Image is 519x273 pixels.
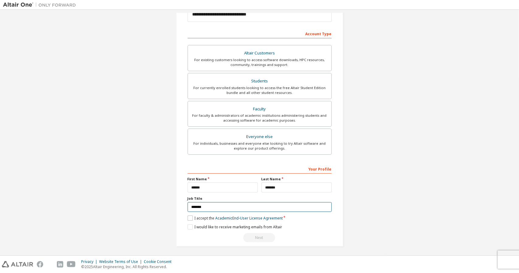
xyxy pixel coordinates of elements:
label: I accept the [188,216,283,221]
label: Job Title [188,196,332,201]
div: Faculty [192,105,328,113]
img: facebook.svg [37,261,43,268]
label: I would like to receive marketing emails from Altair [188,224,282,230]
div: Altair Customers [192,49,328,57]
img: Altair One [3,2,79,8]
div: For individuals, businesses and everyone else looking to try Altair software and explore our prod... [192,141,328,151]
div: Website Terms of Use [99,259,144,264]
div: Students [192,77,328,85]
div: Cookie Consent [144,259,175,264]
img: youtube.svg [67,261,76,268]
div: Your Profile [188,164,332,174]
div: Account Type [188,29,332,38]
div: Read and acccept EULA to continue [188,233,332,242]
label: Last Name [261,177,332,181]
div: For currently enrolled students looking to access the free Altair Student Edition bundle and all ... [192,85,328,95]
div: Everyone else [192,133,328,141]
a: Academic End-User License Agreement [215,216,283,221]
label: First Name [188,177,258,181]
img: altair_logo.svg [2,261,33,268]
div: For faculty & administrators of academic institutions administering students and accessing softwa... [192,113,328,123]
div: Privacy [81,259,99,264]
p: © 2025 Altair Engineering, Inc. All Rights Reserved. [81,264,175,269]
img: linkedin.svg [57,261,63,268]
div: For existing customers looking to access software downloads, HPC resources, community, trainings ... [192,57,328,67]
